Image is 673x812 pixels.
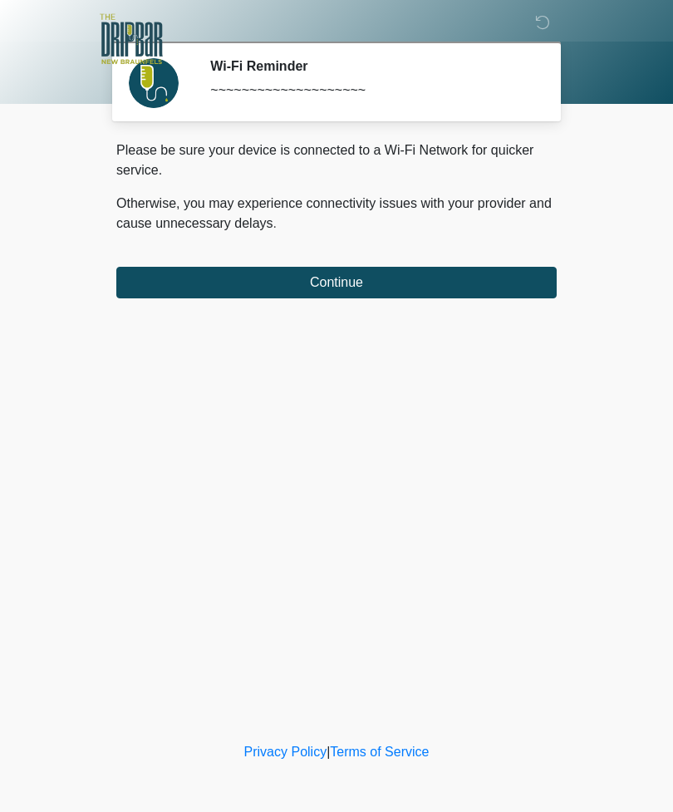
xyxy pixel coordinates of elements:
[116,140,557,180] p: Please be sure your device is connected to a Wi-Fi Network for quicker service.
[327,745,330,759] a: |
[330,745,429,759] a: Terms of Service
[210,81,532,101] div: ~~~~~~~~~~~~~~~~~~~~
[273,216,277,230] span: .
[129,58,179,108] img: Agent Avatar
[116,267,557,298] button: Continue
[244,745,327,759] a: Privacy Policy
[116,194,557,234] p: Otherwise, you may experience connectivity issues with your provider and cause unnecessary delays
[100,12,163,66] img: The DRIPBaR - New Braunfels Logo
